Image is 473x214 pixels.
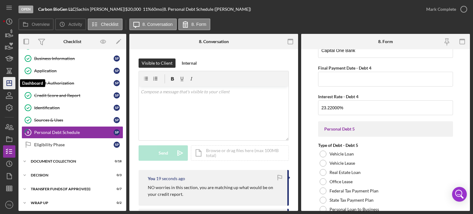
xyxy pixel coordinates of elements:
button: Overview [18,18,54,30]
text: TG [7,203,11,207]
div: Sources & Uses [34,118,114,123]
div: Transfer Funds (If Approved) [31,187,106,191]
div: Credit Authorization [34,81,114,86]
div: S P [114,105,120,111]
div: Wrap Up [31,201,106,205]
label: Activity [68,22,82,27]
div: 0 / 18 [111,159,122,163]
label: 8. Form [192,22,206,27]
span: $20,000 [125,6,141,12]
label: Real Estate Loan [329,170,361,175]
div: 0 / 7 [111,187,122,191]
time: 2025-09-15 05:49 [156,176,185,181]
div: Open Intercom Messenger [452,187,467,202]
button: Activity [55,18,86,30]
div: S P [114,117,120,123]
div: Internal [182,59,197,68]
button: 8. Conversation [129,18,177,30]
a: Business InformationSP [22,52,123,65]
button: Internal [179,59,200,68]
label: Vehicle Lease [329,161,355,166]
div: Mark Complete [426,3,456,15]
div: Eligibility Phase [34,142,114,147]
button: Checklist [88,18,123,30]
div: Personal Debt Schedule [34,130,114,135]
div: | [38,7,76,12]
button: Mark Complete [420,3,470,15]
a: Sources & UsesSP [22,114,123,126]
div: 11 % [143,7,151,12]
label: Interest Rate - Debt 4 [318,94,358,99]
div: 8. Conversation [199,39,229,44]
div: Document Collection [31,159,106,163]
div: 0 / 2 [111,201,122,205]
b: Carbon BioGen LLC [38,6,75,12]
div: Identification [34,105,114,110]
button: TG [3,199,15,211]
a: 8Personal Debt ScheduleSP [22,126,123,139]
a: Credit Score and ReportSP [22,89,123,102]
label: 8. Conversation [143,22,173,27]
div: Personal Debt 5 [324,127,447,131]
div: 0 / 3 [111,173,122,177]
div: | 8. Personal Debt Schedule ([PERSON_NAME]) [162,7,251,12]
label: Final Payment Date - Debt 4 [318,65,371,71]
button: Visible to Client [139,59,176,68]
label: Personal Loan to Business [329,207,379,212]
div: Open [18,6,33,13]
label: Vehicle Loan [329,151,354,156]
div: S P [114,80,120,86]
p: NO worries in this section, you are matching up what would be on your credit report. [148,184,281,198]
div: Business Information [34,56,114,61]
div: Application [34,68,114,73]
div: S P [114,68,120,74]
div: Sachin [PERSON_NAME] | [76,7,125,12]
tspan: 8 [27,130,29,134]
a: ApplicationSP [22,65,123,77]
div: S P [114,129,120,135]
div: Visible to Client [142,59,172,68]
button: 8. Form [178,18,210,30]
div: S P [114,142,120,148]
label: Overview [32,22,50,27]
div: Send [159,145,168,161]
div: 60 mo [151,7,162,12]
div: Checklist [63,39,81,44]
label: Checklist [101,22,119,27]
div: Type of Debt - Debt 5 [318,143,453,148]
label: Office Lease [329,179,353,184]
a: Eligibility PhaseSP [22,139,123,151]
a: IdentificationSP [22,102,123,114]
button: Send [139,145,188,161]
div: You [148,176,155,181]
div: S P [114,92,120,99]
div: Decision [31,173,106,177]
div: S P [114,55,120,62]
label: State Tax Payment Plan [329,198,374,203]
div: 8. Form [378,39,393,44]
label: Federal Tax Payment Plan [329,188,378,193]
div: Credit Score and Report [34,93,114,98]
a: Credit AuthorizationSP [22,77,123,89]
